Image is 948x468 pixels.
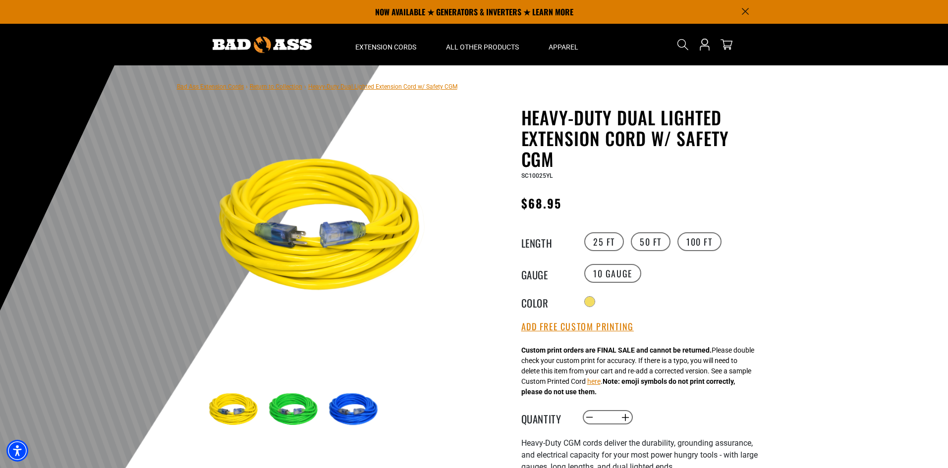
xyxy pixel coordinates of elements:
legend: Length [521,235,571,248]
span: Extension Cords [355,43,416,52]
img: Bad Ass Extension Cords [213,37,312,53]
a: Return to Collection [250,83,302,90]
a: Bad Ass Extension Cords [177,83,244,90]
label: 100 FT [677,232,722,251]
label: Quantity [521,411,571,424]
div: Accessibility Menu [6,440,28,462]
strong: Note: emoji symbols do not print correctly, please do not use them. [521,377,735,396]
span: SC10025YL [521,172,553,179]
span: Heavy-Duty Dual Lighted Extension Cord w/ Safety CGM [308,83,457,90]
label: 25 FT [584,232,624,251]
summary: All Other Products [431,24,534,65]
legend: Color [521,295,571,308]
img: yellow [206,109,445,348]
span: › [246,83,248,90]
strong: Custom print orders are FINAL SALE and cannot be returned. [521,346,712,354]
legend: Gauge [521,267,571,280]
span: Apparel [549,43,578,52]
label: 50 FT [631,232,670,251]
span: $68.95 [521,194,561,212]
summary: Search [675,37,691,52]
summary: Extension Cords [340,24,431,65]
div: Please double check your custom print for accuracy. If there is a typo, you will need to delete t... [521,345,754,397]
img: green [266,381,324,439]
label: 10 Gauge [584,264,641,283]
img: blue [326,381,384,439]
h1: Heavy-Duty Dual Lighted Extension Cord w/ Safety CGM [521,107,764,169]
summary: Apparel [534,24,593,65]
span: › [304,83,306,90]
button: here [587,376,601,387]
button: Add Free Custom Printing [521,321,634,332]
img: yellow [206,381,264,439]
span: All Other Products [446,43,519,52]
nav: breadcrumbs [177,80,457,92]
